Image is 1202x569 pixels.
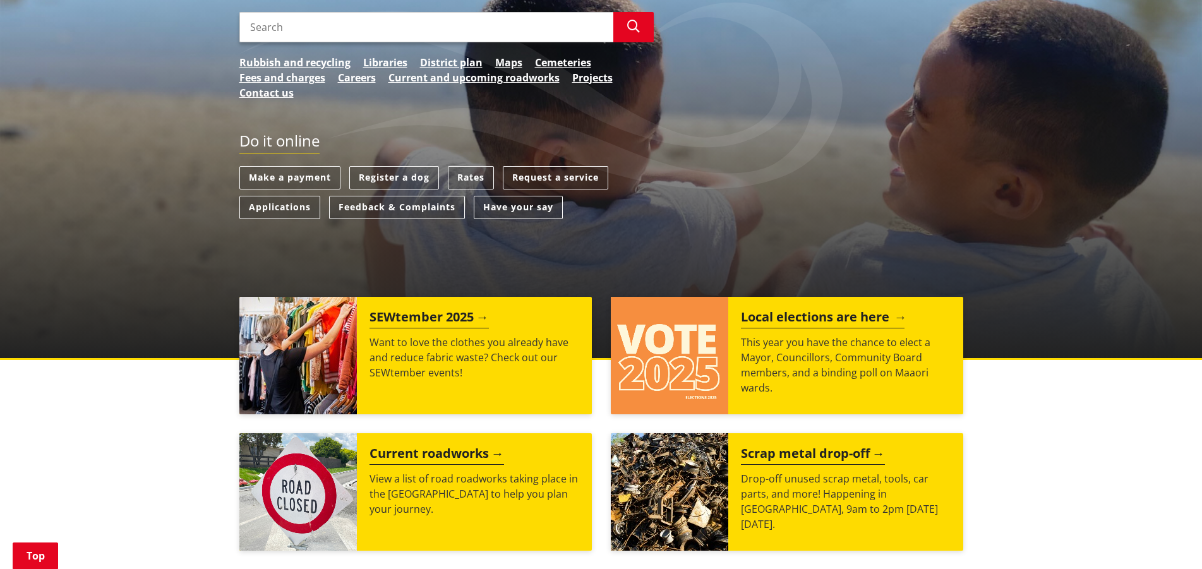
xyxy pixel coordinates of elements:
h2: Current roadworks [370,446,504,465]
a: Have your say [474,196,563,219]
img: Road closed sign [239,433,357,551]
a: Make a payment [239,166,340,189]
a: Rubbish and recycling [239,55,351,70]
a: Contact us [239,85,294,100]
h2: Do it online [239,132,320,154]
a: Top [13,542,58,569]
a: District plan [420,55,483,70]
a: SEWtember 2025 Want to love the clothes you already have and reduce fabric waste? Check out our S... [239,297,592,414]
h2: Scrap metal drop-off [741,446,885,465]
a: Feedback & Complaints [329,196,465,219]
p: View a list of road roadworks taking place in the [GEOGRAPHIC_DATA] to help you plan your journey. [370,471,579,517]
a: Request a service [503,166,608,189]
iframe: Messenger Launcher [1144,516,1189,561]
a: Register a dog [349,166,439,189]
a: Careers [338,70,376,85]
a: Fees and charges [239,70,325,85]
img: Vote 2025 [611,297,728,414]
p: Want to love the clothes you already have and reduce fabric waste? Check out our SEWtember events! [370,335,579,380]
img: Scrap metal collection [611,433,728,551]
input: Search input [239,12,613,42]
h2: SEWtember 2025 [370,309,489,328]
a: Projects [572,70,613,85]
p: Drop-off unused scrap metal, tools, car parts, and more! Happening in [GEOGRAPHIC_DATA], 9am to 2... [741,471,951,532]
a: Current and upcoming roadworks [388,70,560,85]
a: Cemeteries [535,55,591,70]
a: A massive pile of rusted scrap metal, including wheels and various industrial parts, under a clea... [611,433,963,551]
a: Libraries [363,55,407,70]
a: Local elections are here This year you have the chance to elect a Mayor, Councillors, Community B... [611,297,963,414]
p: This year you have the chance to elect a Mayor, Councillors, Community Board members, and a bindi... [741,335,951,395]
img: SEWtember [239,297,357,414]
a: Current roadworks View a list of road roadworks taking place in the [GEOGRAPHIC_DATA] to help you... [239,433,592,551]
a: Rates [448,166,494,189]
a: Applications [239,196,320,219]
a: Maps [495,55,522,70]
h2: Local elections are here [741,309,905,328]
